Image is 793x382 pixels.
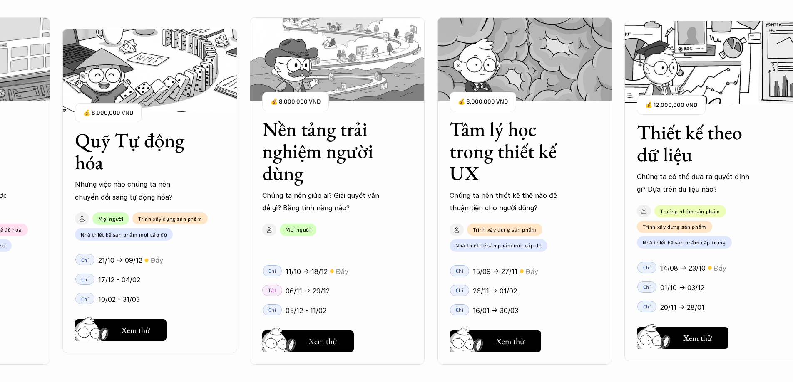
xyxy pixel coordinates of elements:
font: Đầy [714,264,726,272]
font: 17/12 - 04/02 [98,276,140,284]
font: Trưởng nhóm sản phẩm [660,208,720,214]
a: Xem thử [262,327,354,352]
font: Chỉ [643,303,651,309]
p: 💰 12,000,000 VND [645,99,697,111]
font: 🟡 [520,269,524,273]
font: 26/11 -> 01/02 [473,287,517,295]
button: Xem thử [450,330,541,352]
font: Chỉ [81,296,89,302]
font: Nhà thiết kế sản phẩm mọi cấp độ [81,232,167,237]
font: Đầy [336,267,348,276]
font: 💰 8,000,000 VND [458,98,508,105]
font: Nhà thiết kế sản phẩm cấp trung [643,239,726,245]
font: 10/02 - 31/03 [98,295,140,303]
font: 01/10 -> 03/12 [660,283,704,292]
font: Tắt [268,287,277,293]
font: 14/08 -> 23/10 [660,264,706,272]
p: Những việc nào chúng ta nên chuyển đổi sang tự động hóa? [75,178,196,203]
font: Trình xây dựng sản phẩm [473,227,537,232]
font: Xem thử [496,336,525,347]
button: Xem thử [75,319,167,341]
button: Xem thử [262,330,354,352]
font: Xem thử [683,333,712,343]
a: Xem thử [450,327,541,352]
font: 🟡 [144,258,149,262]
font: Chỉ [81,257,89,263]
a: Xem thử [75,316,167,341]
font: 💰 8,000,000 VND [83,109,133,116]
font: 💰 8,000,000 VND [271,98,321,105]
p: Chúng ta có thể đưa ra quyết định gì? Dựa trên dữ liệu nào? [637,170,758,196]
font: Tâm lý học trong thiết kế UX [450,116,561,186]
font: 05/12 - 11/02 [286,306,326,315]
font: Xem thử [121,325,150,335]
button: Xem thử [637,327,728,349]
font: Chỉ [456,307,464,313]
p: Chúng ta nên thiết kế thế nào để thuận tiện cho người dùng? [450,189,570,214]
font: 06/11 -> 29/12 [286,287,330,295]
font: 21/10 -> 09/12 [98,256,142,264]
font: Chỉ [456,268,464,274]
font: Xem thử [308,336,337,347]
font: 🟡 [330,269,334,273]
a: Xem thử [637,324,728,349]
font: Chỉ [456,287,464,293]
font: 🟡 [708,266,712,270]
font: Đầy [151,256,163,264]
font: Mọi người [98,216,123,222]
font: Mọi người [286,227,311,232]
p: Chúng ta nên giúp ai? Giải quyết vấn đề gì? Bằng tính năng nào? [262,189,383,214]
font: 20/11 -> 28/01 [660,303,704,311]
font: Nhà thiết kế sản phẩm mọi cấp độ [455,242,542,248]
font: Trình xây dựng sản phẩm [643,224,706,229]
font: 11/10 -> 18/12 [286,267,328,276]
font: Chỉ [643,264,651,270]
font: 16/01 -> 30/03 [473,306,518,315]
font: Chỉ [81,276,89,282]
font: Đầy [526,267,538,276]
font: Chỉ [268,268,276,274]
font: Quỹ Tự động hóa [75,127,189,175]
font: 15/09 -> 27/11 [473,267,517,276]
font: Thiết kế theo dữ liệu [637,119,746,167]
font: Trình xây dựng sản phẩm [138,216,202,222]
font: Nền tảng trải nghiệm người dùng [262,116,378,186]
font: Chỉ [268,307,276,313]
font: Chỉ [643,284,651,290]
